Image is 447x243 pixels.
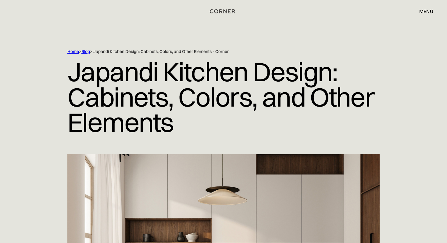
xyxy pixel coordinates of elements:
div: > > Japandi Kitchen Design: Cabinets, Colors, and Other Elements - Corner [67,49,354,55]
h1: Japandi Kitchen Design: Cabinets, Colors, and Other Elements [67,55,380,139]
a: Home [67,49,79,54]
a: Blog [81,49,90,54]
div: menu [419,9,433,14]
a: home [205,7,242,15]
div: menu [413,6,433,16]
